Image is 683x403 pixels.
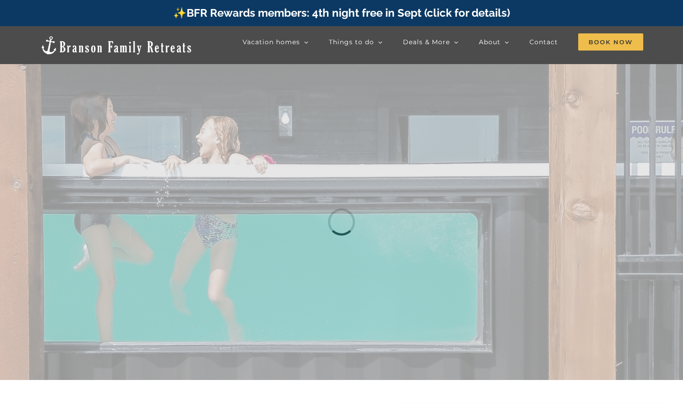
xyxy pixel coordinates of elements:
[243,33,643,51] nav: Main Menu
[243,33,309,51] a: Vacation homes
[529,33,558,51] a: Contact
[329,33,383,51] a: Things to do
[479,33,509,51] a: About
[479,39,501,45] span: About
[243,39,300,45] span: Vacation homes
[403,39,450,45] span: Deals & More
[173,6,510,19] a: ✨BFR Rewards members: 4th night free in Sept (click for details)
[578,33,643,51] a: Book Now
[40,35,193,56] img: Branson Family Retreats Logo
[403,33,458,51] a: Deals & More
[529,39,558,45] span: Contact
[329,39,374,45] span: Things to do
